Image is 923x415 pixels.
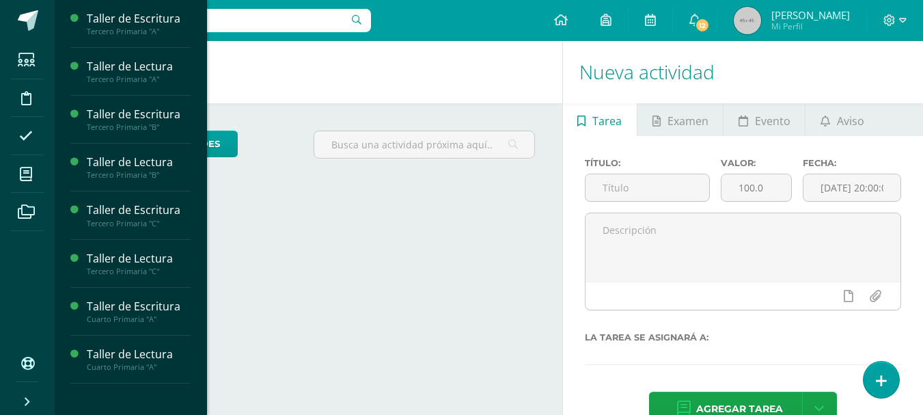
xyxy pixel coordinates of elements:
[585,332,901,343] label: La tarea se asignará a:
[667,105,708,137] span: Examen
[586,174,710,201] input: Título
[87,362,191,372] div: Cuarto Primaria "A"
[803,158,901,168] label: Fecha:
[805,103,879,136] a: Aviso
[87,299,191,314] div: Taller de Escritura
[87,170,191,180] div: Tercero Primaria "B"
[314,131,534,158] input: Busca una actividad próxima aquí...
[87,122,191,132] div: Tercero Primaria "B"
[87,202,191,218] div: Taller de Escritura
[771,21,850,32] span: Mi Perfil
[87,347,191,372] a: Taller de LecturaCuarto Primaria "A"
[724,103,805,136] a: Evento
[87,219,191,228] div: Tercero Primaria "C"
[87,347,191,362] div: Taller de Lectura
[771,8,850,22] span: [PERSON_NAME]
[592,105,622,137] span: Tarea
[64,9,371,32] input: Busca un usuario...
[71,41,546,103] h1: Actividades
[721,158,792,168] label: Valor:
[755,105,790,137] span: Evento
[87,107,191,132] a: Taller de EscrituraTercero Primaria "B"
[87,251,191,276] a: Taller de LecturaTercero Primaria "C"
[721,174,791,201] input: Puntos máximos
[87,155,191,180] a: Taller de LecturaTercero Primaria "B"
[87,11,191,27] div: Taller de Escritura
[87,299,191,324] a: Taller de EscrituraCuarto Primaria "A"
[87,59,191,84] a: Taller de LecturaTercero Primaria "A"
[563,103,637,136] a: Tarea
[87,202,191,228] a: Taller de EscrituraTercero Primaria "C"
[87,314,191,324] div: Cuarto Primaria "A"
[87,11,191,36] a: Taller de EscrituraTercero Primaria "A"
[87,27,191,36] div: Tercero Primaria "A"
[803,174,900,201] input: Fecha de entrega
[585,158,711,168] label: Título:
[579,41,907,103] h1: Nueva actividad
[734,7,761,34] img: 45x45
[87,107,191,122] div: Taller de Escritura
[87,267,191,276] div: Tercero Primaria "C"
[87,251,191,267] div: Taller de Lectura
[837,105,864,137] span: Aviso
[87,155,191,170] div: Taller de Lectura
[87,59,191,75] div: Taller de Lectura
[87,75,191,84] div: Tercero Primaria "A"
[695,18,710,33] span: 12
[637,103,723,136] a: Examen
